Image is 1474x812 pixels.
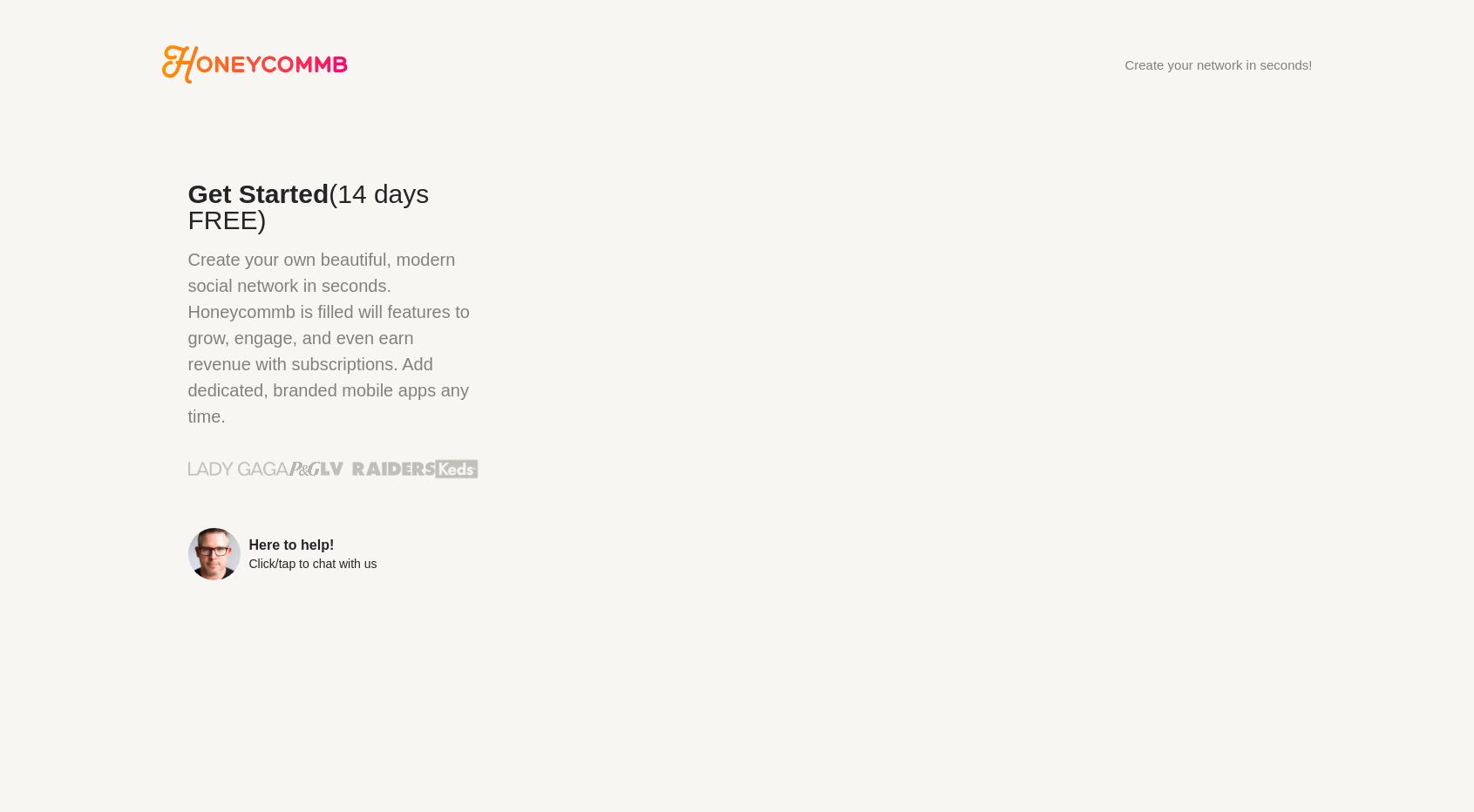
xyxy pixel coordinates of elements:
[162,45,348,84] svg: Honeycommb
[188,528,479,580] a: Here to help!Click/tap to chat with us
[188,528,241,580] img: Sean
[162,45,348,84] a: Go to Honeycommb homepage
[188,179,430,234] span: (14 days FREE)
[249,538,377,552] div: Here to help!
[289,462,321,476] img: Procter & Gamble
[435,457,479,480] img: Keds
[188,247,479,430] p: Create your own beautiful, modern social network in seconds. Honeycommb is filled will features t...
[188,181,479,233] h2: Get Started
[249,558,377,570] div: Click/tap to chat with us
[1124,58,1312,71] div: Create your network in seconds!
[321,462,435,476] img: Las Vegas Raiders
[188,456,289,482] img: Lady Gaga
